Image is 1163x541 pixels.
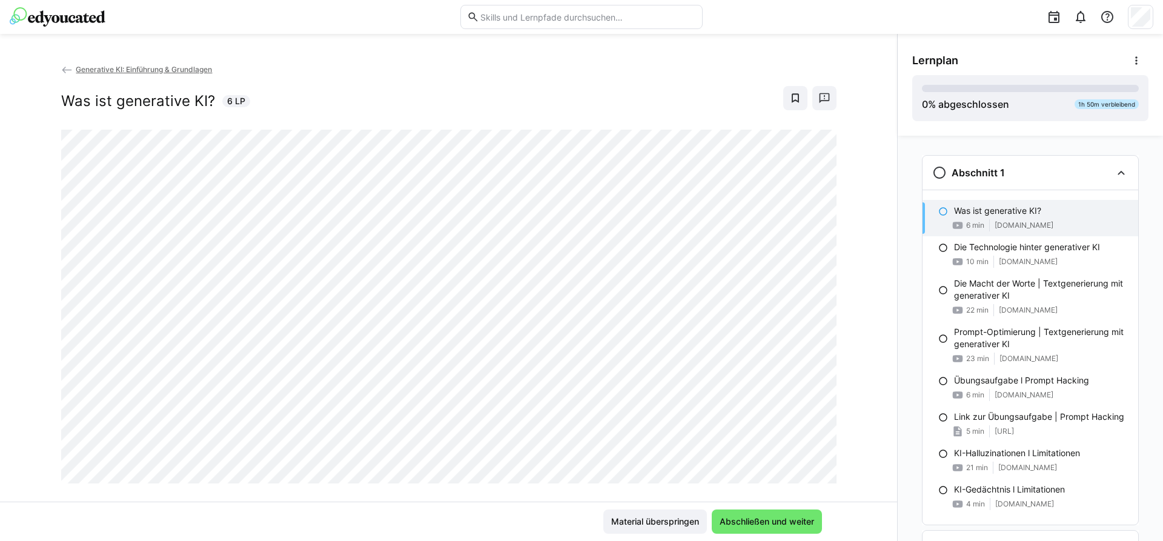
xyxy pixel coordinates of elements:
[999,354,1058,363] span: [DOMAIN_NAME]
[966,354,989,363] span: 23 min
[954,447,1080,459] p: KI-Halluzinationen l Limitationen
[954,277,1128,302] p: Die Macht der Worte | Textgenerierung mit generativer KI
[922,97,1009,111] div: % abgeschlossen
[995,426,1014,436] span: [URL]
[966,499,985,509] span: 4 min
[966,463,988,473] span: 21 min
[76,65,212,74] span: Generative KI: Einführung & Grundlagen
[954,241,1100,253] p: Die Technologie hinter generativer KI
[999,305,1058,315] span: [DOMAIN_NAME]
[954,326,1128,350] p: Prompt-Optimierung | Textgenerierung mit generativer KI
[995,221,1053,230] span: [DOMAIN_NAME]
[966,257,989,267] span: 10 min
[61,92,215,110] h2: Was ist generative KI?
[966,221,984,230] span: 6 min
[954,483,1065,496] p: KI-Gedächtnis l Limitationen
[999,257,1058,267] span: [DOMAIN_NAME]
[966,305,989,315] span: 22 min
[479,12,696,22] input: Skills und Lernpfade durchsuchen…
[227,95,245,107] span: 6 LP
[712,509,822,534] button: Abschließen und weiter
[609,516,701,528] span: Material überspringen
[995,499,1054,509] span: [DOMAIN_NAME]
[1075,99,1139,109] div: 1h 50m verbleibend
[61,65,213,74] a: Generative KI: Einführung & Grundlagen
[954,205,1041,217] p: Was ist generative KI?
[603,509,707,534] button: Material überspringen
[995,390,1053,400] span: [DOMAIN_NAME]
[998,463,1057,473] span: [DOMAIN_NAME]
[966,426,984,436] span: 5 min
[954,411,1124,423] p: Link zur Übungsaufgabe | Prompt Hacking
[952,167,1005,179] h3: Abschnitt 1
[922,98,928,110] span: 0
[718,516,816,528] span: Abschließen und weiter
[912,54,958,67] span: Lernplan
[954,374,1089,387] p: Übungsaufgabe l Prompt Hacking
[966,390,984,400] span: 6 min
